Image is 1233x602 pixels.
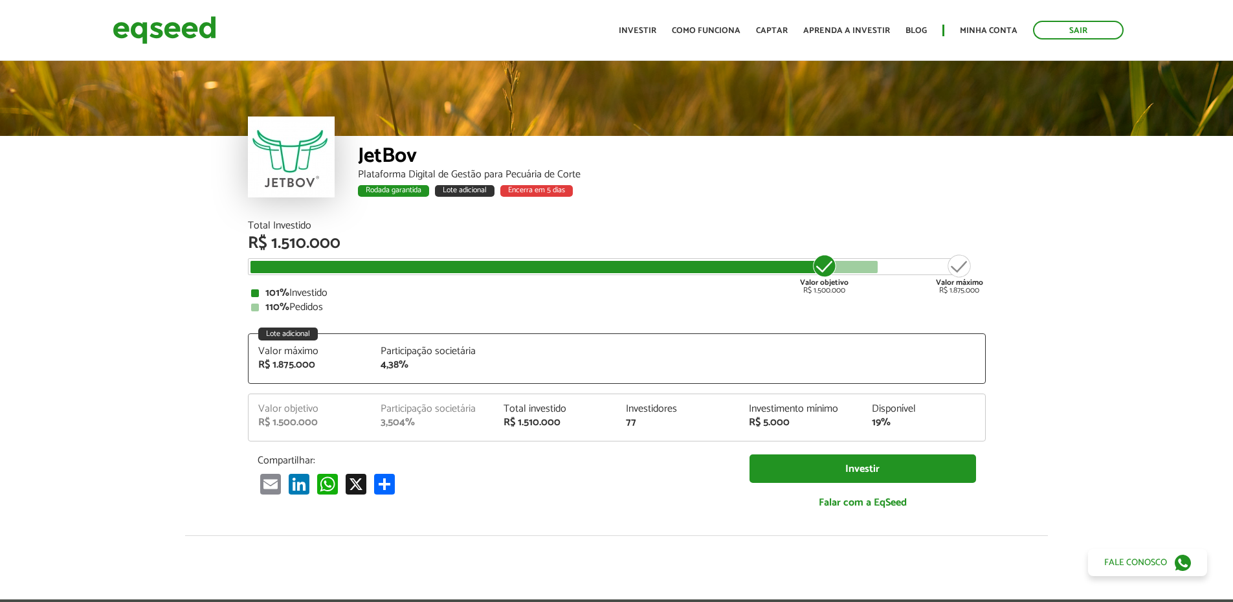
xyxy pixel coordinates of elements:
[258,360,362,370] div: R$ 1.875.000
[251,288,983,298] div: Investido
[936,276,983,289] strong: Valor máximo
[381,418,484,428] div: 3,504%
[258,328,318,340] div: Lote adicional
[258,346,362,357] div: Valor máximo
[248,235,986,252] div: R$ 1.510.000
[265,298,289,316] strong: 110%
[358,185,429,197] div: Rodada garantida
[372,473,397,495] a: Compartilhar
[626,418,729,428] div: 77
[265,284,289,302] strong: 101%
[750,454,976,484] a: Investir
[872,418,975,428] div: 19%
[258,418,362,428] div: R$ 1.500.000
[258,454,730,467] p: Compartilhar:
[800,276,849,289] strong: Valor objetivo
[626,404,729,414] div: Investidores
[756,27,788,35] a: Captar
[435,185,494,197] div: Lote adicional
[800,253,849,295] div: R$ 1.500.000
[358,146,986,170] div: JetBov
[381,404,484,414] div: Participação societária
[113,13,216,47] img: EqSeed
[504,418,607,428] div: R$ 1.510.000
[500,185,573,197] div: Encerra em 5 dias
[749,418,852,428] div: R$ 5.000
[286,473,312,495] a: LinkedIn
[803,27,890,35] a: Aprenda a investir
[1033,21,1124,39] a: Sair
[749,404,852,414] div: Investimento mínimo
[750,489,976,516] a: Falar com a EqSeed
[1088,549,1207,576] a: Fale conosco
[905,27,927,35] a: Blog
[619,27,656,35] a: Investir
[872,404,975,414] div: Disponível
[381,346,484,357] div: Participação societária
[251,302,983,313] div: Pedidos
[936,253,983,295] div: R$ 1.875.000
[258,473,283,495] a: Email
[381,360,484,370] div: 4,38%
[960,27,1017,35] a: Minha conta
[343,473,369,495] a: X
[504,404,607,414] div: Total investido
[315,473,340,495] a: WhatsApp
[248,221,986,231] div: Total Investido
[258,404,362,414] div: Valor objetivo
[358,170,986,180] div: Plataforma Digital de Gestão para Pecuária de Corte
[672,27,740,35] a: Como funciona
